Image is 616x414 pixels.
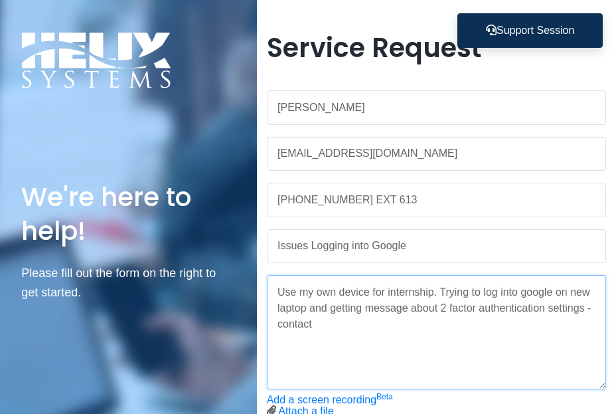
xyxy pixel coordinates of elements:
h1: We're here to help! [21,181,235,249]
sup: Beta [376,392,393,401]
input: Subject [267,229,606,264]
input: Work Email [267,137,606,171]
h1: Service Request [267,32,606,64]
input: Phone Number [267,183,606,217]
img: Logo [21,32,171,88]
button: Support Session [457,13,603,48]
input: Name [267,90,606,125]
p: Please fill out the form on the right to get started. [21,264,235,302]
a: Add a screen recordingBeta [267,394,393,405]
